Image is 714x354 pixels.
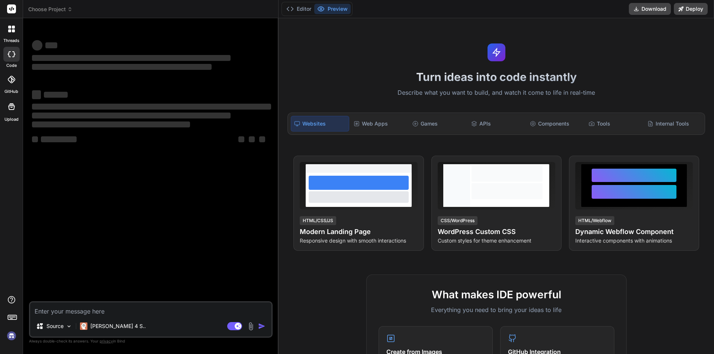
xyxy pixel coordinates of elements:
div: Games [409,116,467,131]
div: Web Apps [351,116,408,131]
span: ‌ [32,40,42,51]
span: Choose Project [28,6,73,13]
img: attachment [247,322,255,331]
span: privacy [100,339,113,343]
p: Everything you need to bring your ideas to life [379,305,614,314]
div: Internal Tools [644,116,702,131]
span: ‌ [32,55,231,61]
img: Pick Models [66,323,72,329]
span: ‌ [249,136,255,142]
div: Tools [586,116,643,131]
span: ‌ [32,64,212,70]
h4: Modern Landing Page [300,227,417,237]
p: Always double-check its answers. Your in Bind [29,338,273,345]
div: HTML/CSS/JS [300,216,336,225]
span: ‌ [32,136,38,142]
button: Download [629,3,671,15]
span: ‌ [32,90,41,99]
span: ‌ [259,136,265,142]
h1: Turn ideas into code instantly [283,70,710,84]
span: ‌ [32,113,231,118]
p: Describe what you want to build, and watch it come to life in real-time [283,88,710,98]
span: ‌ [41,136,77,142]
img: icon [258,322,266,330]
p: Responsive design with smooth interactions [300,237,417,244]
p: [PERSON_NAME] 4 S.. [90,322,146,330]
span: ‌ [238,136,244,142]
span: ‌ [32,121,190,127]
div: CSS/WordPress [438,216,477,225]
label: GitHub [4,88,18,95]
button: Deploy [674,3,708,15]
img: signin [5,329,18,342]
h4: WordPress Custom CSS [438,227,555,237]
h2: What makes IDE powerful [379,287,614,302]
img: Claude 4 Sonnet [80,322,87,330]
span: ‌ [45,42,57,48]
div: APIs [468,116,525,131]
div: HTML/Webflow [575,216,614,225]
button: Editor [283,4,314,14]
button: Preview [314,4,351,14]
span: ‌ [32,104,271,110]
p: Source [46,322,64,330]
p: Interactive components with animations [575,237,693,244]
p: Custom styles for theme enhancement [438,237,555,244]
div: Websites [291,116,349,131]
h4: Dynamic Webflow Component [575,227,693,237]
div: Components [527,116,584,131]
label: threads [3,38,19,44]
label: Upload [4,116,19,123]
label: code [6,62,17,69]
span: ‌ [44,92,68,98]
